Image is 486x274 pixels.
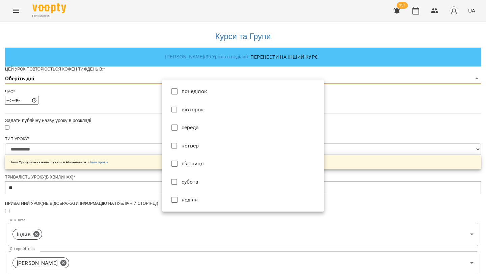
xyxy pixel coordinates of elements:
[162,191,324,209] li: неділя
[162,101,324,119] li: вівторок
[162,82,324,101] li: понеділок
[162,118,324,137] li: середа
[162,155,324,173] li: п’ятниця
[162,137,324,155] li: четвер
[162,173,324,191] li: субота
